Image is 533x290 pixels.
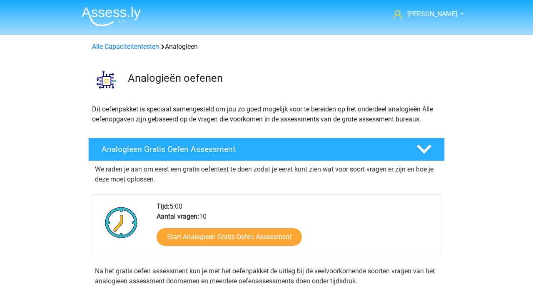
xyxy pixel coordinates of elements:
[150,202,441,256] div: 5:00 10
[157,202,169,210] b: Tijd:
[157,228,302,246] a: Start Analogieen Gratis Oefen Assessment
[102,144,403,154] h4: Analogieen Gratis Oefen Assessment
[85,138,448,161] a: Analogieen Gratis Oefen Assessment
[95,164,438,184] p: We raden je aan om eerst een gratis oefentest te doen zodat je eerst kunt zien wat voor soort vra...
[92,104,441,124] p: Dit oefenpakket is speciaal samengesteld om jou zo goed mogelijk voor te bereiden op het onderdee...
[89,62,124,97] img: analogieen
[92,266,441,286] div: Na het gratis oefen assessment kun je met het oefenpakket de uitleg bij de veelvoorkomende soorte...
[390,9,458,19] a: [PERSON_NAME]
[128,72,438,85] h3: Analogieën oefenen
[407,10,457,18] span: [PERSON_NAME]
[100,202,142,243] img: Klok
[92,43,159,50] a: Alle Capaciteitentesten
[89,42,444,52] div: Analogieen
[157,212,199,220] b: Aantal vragen:
[82,7,141,26] img: Assessly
